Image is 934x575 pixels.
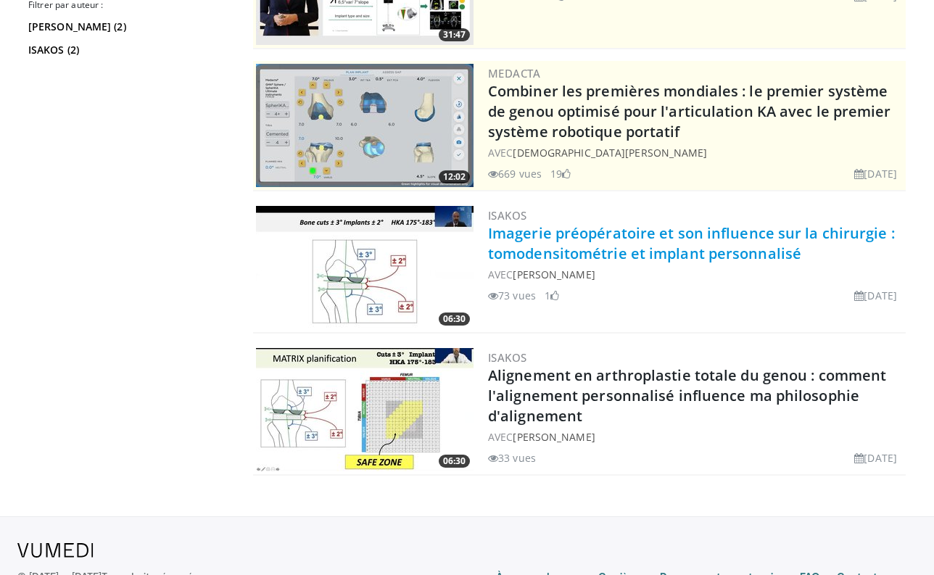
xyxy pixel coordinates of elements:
[443,28,466,41] font: 31:47
[256,348,474,471] img: e648adab-4a1d-44c7-bebe-69e97549c13c.300x170_q85_crop-smart_upscale.jpg
[864,451,897,465] font: [DATE]
[443,170,466,183] font: 12:02
[488,268,513,281] font: AVEC
[488,430,513,444] font: AVEC
[488,146,513,160] font: AVEC
[498,167,542,181] font: 669 vues
[443,313,466,325] font: 06:30
[864,289,897,302] font: [DATE]
[28,20,228,34] a: [PERSON_NAME] (2)
[488,81,891,141] a: Combiner les premières mondiales : le premier système de genou optimisé pour l'articulation KA av...
[256,64,474,187] a: 12:02
[488,223,895,263] a: Imagerie préopératoire et son influence sur la chirurgie : tomodensitométrie et implant personnalisé
[513,430,595,444] a: [PERSON_NAME]
[488,208,526,223] a: ISAKOS
[17,543,94,558] img: Logo VuMedi
[864,167,897,181] font: [DATE]
[256,64,474,187] img: aaf1b7f9-f888-4d9f-a252-3ca059a0bd02.300x170_q85_crop-smart_upscale.jpg
[256,206,474,329] img: 18913908-0757-439a-856f-d4e5fbcbade6.300x170_q85_crop-smart_upscale.jpg
[488,350,526,365] a: ISAKOS
[256,348,474,471] a: 06:30
[443,455,466,467] font: 06:30
[488,66,541,80] a: Medacta
[28,20,126,33] font: [PERSON_NAME] (2)
[28,43,79,57] font: ISAKOS (2)
[28,43,228,57] a: ISAKOS (2)
[256,206,474,329] a: 06:30
[498,289,536,302] font: 73 vues
[513,146,707,160] a: [DEMOGRAPHIC_DATA][PERSON_NAME]
[545,289,550,302] font: 1
[513,268,595,281] a: [PERSON_NAME]
[488,365,886,426] a: Alignement en arthroplastie totale du genou : comment l'alignement personnalisé influence ma phil...
[550,167,562,181] font: 19
[498,451,536,465] font: 33 vues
